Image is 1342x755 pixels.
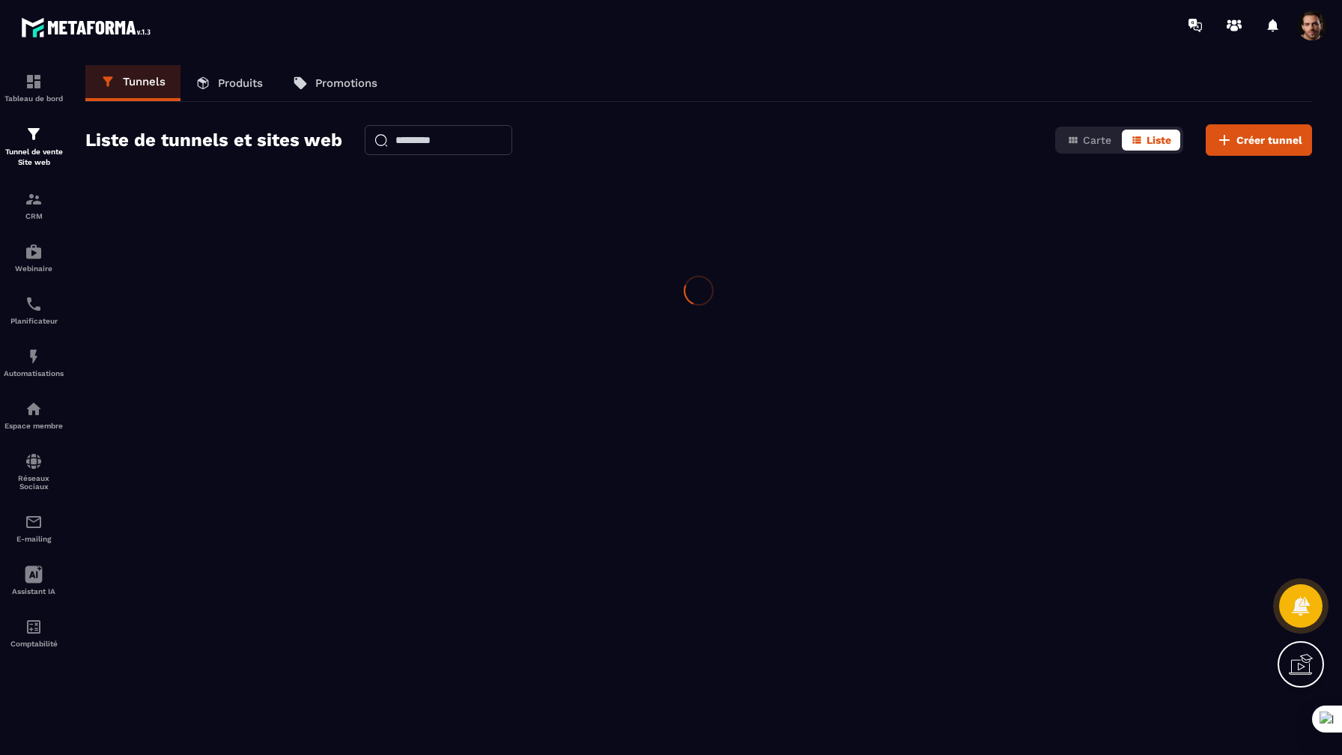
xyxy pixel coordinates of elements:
p: Espace membre [4,422,64,430]
p: CRM [4,212,64,220]
img: scheduler [25,295,43,313]
p: Comptabilité [4,640,64,648]
img: formation [25,125,43,143]
p: Assistant IA [4,587,64,595]
a: formationformationCRM [4,179,64,231]
a: Promotions [278,65,392,101]
p: Promotions [315,76,377,90]
h2: Liste de tunnels et sites web [85,125,342,155]
a: accountantaccountantComptabilité [4,607,64,659]
a: Produits [180,65,278,101]
a: formationformationTunnel de vente Site web [4,114,64,179]
img: automations [25,348,43,366]
span: Carte [1083,134,1111,146]
span: Créer tunnel [1236,133,1302,148]
p: Réseaux Sociaux [4,474,64,491]
p: Planificateur [4,317,64,325]
img: social-network [25,452,43,470]
img: formation [25,190,43,208]
button: Créer tunnel [1206,124,1312,156]
a: formationformationTableau de bord [4,61,64,114]
a: Assistant IA [4,554,64,607]
img: logo [21,13,156,41]
p: E-mailing [4,535,64,543]
p: Produits [218,76,263,90]
button: Carte [1058,130,1120,151]
a: schedulerschedulerPlanificateur [4,284,64,336]
img: email [25,513,43,531]
span: Liste [1147,134,1171,146]
a: emailemailE-mailing [4,502,64,554]
p: Webinaire [4,264,64,273]
a: automationsautomationsWebinaire [4,231,64,284]
p: Tunnel de vente Site web [4,147,64,168]
a: Tunnels [85,65,180,101]
button: Liste [1122,130,1180,151]
img: accountant [25,618,43,636]
a: automationsautomationsEspace membre [4,389,64,441]
img: automations [25,243,43,261]
p: Tableau de bord [4,94,64,103]
a: social-networksocial-networkRéseaux Sociaux [4,441,64,502]
a: automationsautomationsAutomatisations [4,336,64,389]
img: formation [25,73,43,91]
img: automations [25,400,43,418]
p: Automatisations [4,369,64,377]
p: Tunnels [123,75,166,88]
